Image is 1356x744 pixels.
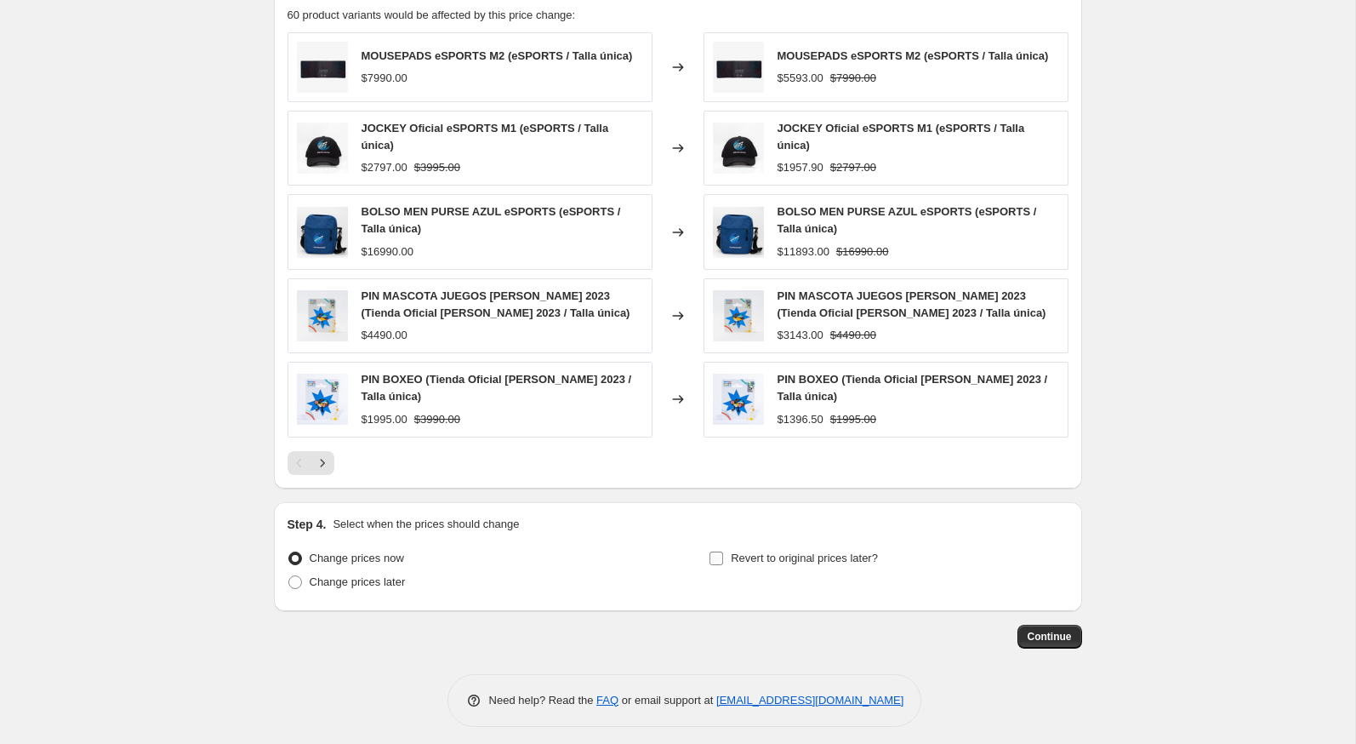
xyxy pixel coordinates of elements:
[310,575,406,588] span: Change prices later
[362,413,407,426] span: $1995.00
[362,245,413,258] span: $16990.00
[297,123,348,174] img: e55077ba-cf02-4bc5-b07e-9b0d9e44a3d7-01a_e76f41cf-3562-4708-9cee-82a046fc5962_80x.jpg
[716,694,903,707] a: [EMAIL_ADDRESS][DOMAIN_NAME]
[1028,630,1072,644] span: Continue
[362,161,407,174] span: $2797.00
[778,413,823,426] span: $1396.50
[362,205,621,235] span: BOLSO MEN PURSE AZUL eSPORTS (eSPORTS / Talla única)
[288,516,327,533] h2: Step 4.
[489,694,597,707] span: Need help? Read the
[311,451,334,475] button: Next
[297,207,348,258] img: 54ff0781-e2ef-4a54-943c-30297869b784-4a_80x.jpg
[288,451,334,475] nav: Pagination
[414,413,460,426] span: $3990.00
[778,49,1049,62] span: MOUSEPADS eSPORTS M2 (eSPORTS / Talla única)
[362,72,407,84] span: $7990.00
[830,72,876,84] span: $7990.00
[362,373,632,403] span: PIN BOXEO (Tienda Oficial [PERSON_NAME] 2023 / Talla única)
[713,207,764,258] img: 54ff0781-e2ef-4a54-943c-30297869b784-4a_80x.jpg
[836,245,888,258] span: $16990.00
[778,329,823,341] span: $3143.00
[778,289,1046,319] span: PIN MASCOTA JUEGOS [PERSON_NAME] 2023 (Tienda Oficial [PERSON_NAME] 2023 / Talla única)
[778,373,1048,403] span: PIN BOXEO (Tienda Oficial [PERSON_NAME] 2023 / Talla única)
[830,329,876,341] span: $4490.00
[731,552,878,564] span: Revert to original prices later?
[713,123,764,174] img: e55077ba-cf02-4bc5-b07e-9b0d9e44a3d7-01a_e76f41cf-3562-4708-9cee-82a046fc5962_80x.jpg
[713,374,764,425] img: fcd3f0ba-6347-4441-a916-06c49c7ba69a-pin_06_c_grande_cca29fa1-8f52-43ff-a9b9-9d3ddda040d6_80x.jpg
[830,161,876,174] span: $2797.00
[414,161,460,174] span: $3995.00
[713,42,764,93] img: 6a362f71-4130-45bb-9777-6f9607c65ac1-9acopia_80x.jpg
[778,122,1025,152] span: JOCKEY Oficial eSPORTS M1 (eSPORTS / Talla única)
[1017,625,1082,649] button: Continue
[778,72,823,84] span: $5593.00
[362,122,609,152] span: JOCKEY Oficial eSPORTS M1 (eSPORTS / Talla única)
[297,290,348,341] img: eaa58f6e-9cab-4d6e-88f6-3567a2b161f2-pin_02_a_grande_61be15a0-662f-4ccc-8348-ae1eca74d6ea_80x.jpg
[310,552,404,564] span: Change prices now
[362,289,630,319] span: PIN MASCOTA JUEGOS [PERSON_NAME] 2023 (Tienda Oficial [PERSON_NAME] 2023 / Talla única)
[778,205,1037,235] span: BOLSO MEN PURSE AZUL eSPORTS (eSPORTS / Talla única)
[830,413,876,426] span: $1995.00
[297,374,348,425] img: fcd3f0ba-6347-4441-a916-06c49c7ba69a-pin_06_c_grande_cca29fa1-8f52-43ff-a9b9-9d3ddda040d6_80x.jpg
[288,9,576,21] span: 60 product variants would be affected by this price change:
[713,290,764,341] img: eaa58f6e-9cab-4d6e-88f6-3567a2b161f2-pin_02_a_grande_61be15a0-662f-4ccc-8348-ae1eca74d6ea_80x.jpg
[596,694,618,707] a: FAQ
[618,694,716,707] span: or email support at
[362,329,407,341] span: $4490.00
[778,161,823,174] span: $1957.90
[297,42,348,93] img: 6a362f71-4130-45bb-9777-6f9607c65ac1-9acopia_80x.jpg
[333,516,519,533] p: Select when the prices should change
[778,245,829,258] span: $11893.00
[362,49,633,62] span: MOUSEPADS eSPORTS M2 (eSPORTS / Talla única)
